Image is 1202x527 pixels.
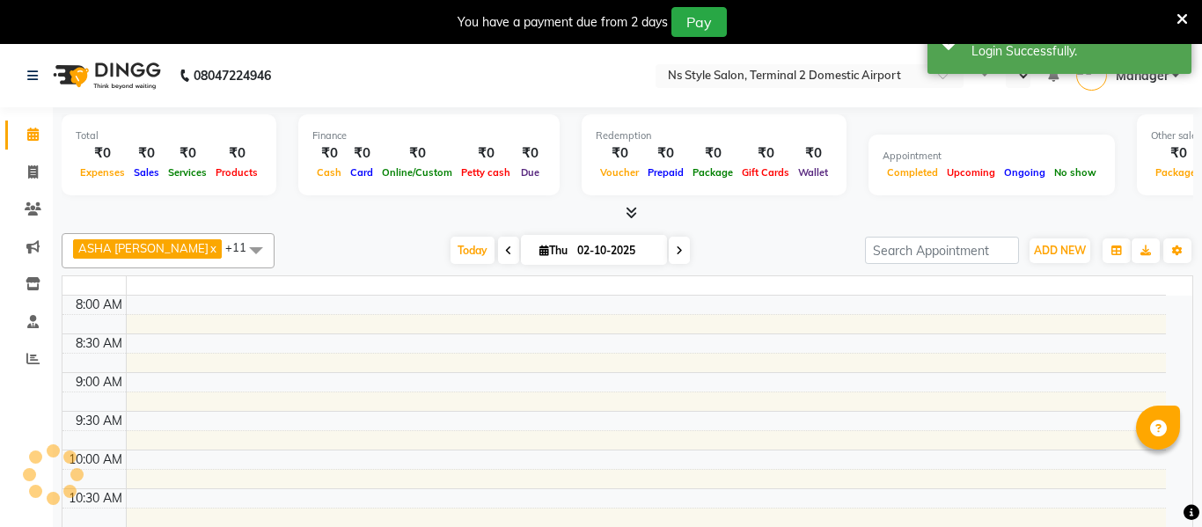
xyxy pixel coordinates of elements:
[671,7,727,37] button: Pay
[72,296,126,314] div: 8:00 AM
[515,143,546,164] div: ₹0
[209,241,216,255] a: x
[65,450,126,469] div: 10:00 AM
[377,166,457,179] span: Online/Custom
[596,143,643,164] div: ₹0
[45,51,165,100] img: logo
[737,166,794,179] span: Gift Cards
[346,143,377,164] div: ₹0
[377,143,457,164] div: ₹0
[1000,166,1050,179] span: Ongoing
[1076,60,1107,91] img: Manager
[129,166,164,179] span: Sales
[596,166,643,179] span: Voucher
[1034,244,1086,257] span: ADD NEW
[76,166,129,179] span: Expenses
[643,166,688,179] span: Prepaid
[225,240,260,254] span: +11
[865,237,1019,264] input: Search Appointment
[572,238,660,264] input: 2025-10-02
[1116,67,1169,85] span: Manager
[211,143,262,164] div: ₹0
[65,489,126,508] div: 10:30 AM
[1030,238,1090,263] button: ADD NEW
[517,166,544,179] span: Due
[1050,166,1101,179] span: No show
[312,166,346,179] span: Cash
[794,166,832,179] span: Wallet
[78,241,209,255] span: ASHA [PERSON_NAME]
[312,143,346,164] div: ₹0
[451,237,495,264] span: Today
[643,143,688,164] div: ₹0
[312,128,546,143] div: Finance
[883,149,1101,164] div: Appointment
[737,143,794,164] div: ₹0
[457,143,515,164] div: ₹0
[129,143,164,164] div: ₹0
[942,166,1000,179] span: Upcoming
[76,128,262,143] div: Total
[596,128,832,143] div: Redemption
[211,166,262,179] span: Products
[457,166,515,179] span: Petty cash
[164,143,211,164] div: ₹0
[794,143,832,164] div: ₹0
[194,51,271,100] b: 08047224946
[971,42,1178,61] div: Login Successfully.
[458,13,668,32] div: You have a payment due from 2 days
[72,334,126,353] div: 8:30 AM
[76,143,129,164] div: ₹0
[688,143,737,164] div: ₹0
[72,373,126,392] div: 9:00 AM
[535,244,572,257] span: Thu
[164,166,211,179] span: Services
[688,166,737,179] span: Package
[72,412,126,430] div: 9:30 AM
[883,166,942,179] span: Completed
[346,166,377,179] span: Card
